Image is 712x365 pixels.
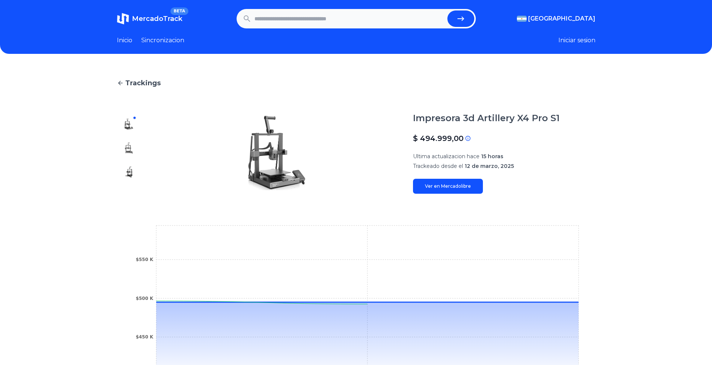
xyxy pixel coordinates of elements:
tspan: $450 K [136,334,154,340]
span: [GEOGRAPHIC_DATA] [528,14,595,23]
a: Ver en Mercadolibre [413,179,483,194]
img: Impresora 3d Artillery X4 Pro S1 [156,112,398,194]
a: Trackings [117,78,595,88]
img: Argentina [517,16,527,22]
img: Impresora 3d Artillery X4 Pro S1 [123,118,135,130]
span: Trackeado desde el [413,163,463,169]
a: Inicio [117,36,132,45]
h1: Impresora 3d Artillery X4 Pro S1 [413,112,560,124]
a: MercadoTrackBETA [117,13,182,25]
span: Trackings [125,78,161,88]
img: Impresora 3d Artillery X4 Pro S1 [123,142,135,154]
tspan: $500 K [136,296,154,301]
tspan: $550 K [136,257,154,262]
img: MercadoTrack [117,13,129,25]
span: 12 de marzo, 2025 [465,163,514,169]
span: Ultima actualizacion hace [413,153,480,160]
a: Sincronizacion [141,36,184,45]
span: 15 horas [481,153,503,160]
p: $ 494.999,00 [413,133,463,144]
button: [GEOGRAPHIC_DATA] [517,14,595,23]
img: Impresora 3d Artillery X4 Pro S1 [123,166,135,178]
button: Iniciar sesion [558,36,595,45]
span: BETA [170,7,188,15]
span: MercadoTrack [132,15,182,23]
